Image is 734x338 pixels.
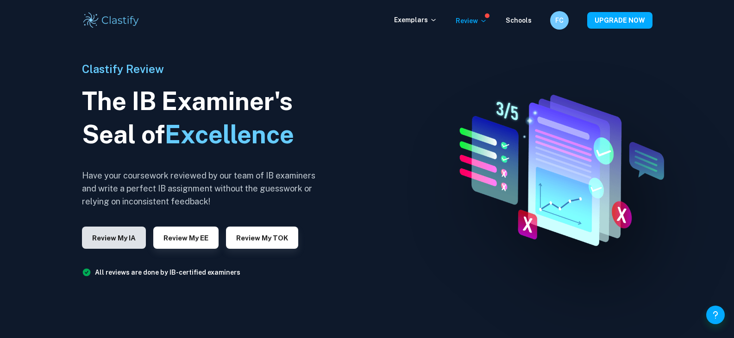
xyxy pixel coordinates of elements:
[550,11,569,30] button: FC
[153,227,219,249] button: Review my EE
[440,88,676,250] img: IA Review hero
[456,16,487,26] p: Review
[82,227,146,249] button: Review my IA
[165,120,294,149] span: Excellence
[82,85,323,151] h1: The IB Examiner's Seal of
[95,269,240,276] a: All reviews are done by IB-certified examiners
[82,61,323,77] h6: Clastify Review
[506,17,532,24] a: Schools
[82,169,323,208] h6: Have your coursework reviewed by our team of IB examiners and write a perfect IB assignment witho...
[226,227,298,249] button: Review my TOK
[587,12,652,29] button: UPGRADE NOW
[394,15,437,25] p: Exemplars
[706,306,725,324] button: Help and Feedback
[554,15,565,25] h6: FC
[82,11,141,30] img: Clastify logo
